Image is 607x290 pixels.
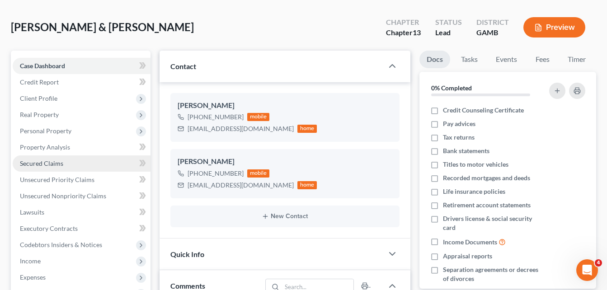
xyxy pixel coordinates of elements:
span: Real Property [20,111,59,118]
span: Appraisal reports [443,252,492,261]
span: Personal Property [20,127,71,135]
span: Comments [170,281,205,290]
span: Unsecured Priority Claims [20,176,94,183]
span: Pay advices [443,119,475,128]
a: Executory Contracts [13,220,151,237]
div: Chapter [386,28,421,38]
span: Quick Info [170,250,204,258]
div: home [297,181,317,189]
div: [PERSON_NAME] [178,100,392,111]
span: Income Documents [443,238,497,247]
a: Secured Claims [13,155,151,172]
div: mobile [247,113,270,121]
span: Unsecured Nonpriority Claims [20,192,106,200]
button: New Contact [178,213,392,220]
span: Client Profile [20,94,57,102]
span: Life insurance policies [443,187,505,196]
span: Credit Counseling Certificate [443,106,524,115]
span: 13 [413,28,421,37]
span: Executory Contracts [20,225,78,232]
span: Drivers license & social security card [443,214,544,232]
a: Credit Report [13,74,151,90]
iframe: Intercom live chat [576,259,598,281]
span: Expenses [20,273,46,281]
a: Lawsuits [13,204,151,220]
div: mobile [247,169,270,178]
a: Fees [528,51,557,68]
a: Unsecured Nonpriority Claims [13,188,151,204]
div: home [297,125,317,133]
div: Status [435,17,462,28]
a: Events [489,51,524,68]
span: Case Dashboard [20,62,65,70]
span: Contact [170,62,196,70]
span: Credit Report [20,78,59,86]
a: Docs [419,51,450,68]
span: Secured Claims [20,159,63,167]
strong: 0% Completed [431,84,472,92]
span: Separation agreements or decrees of divorces [443,265,544,283]
a: Timer [560,51,593,68]
span: Lawsuits [20,208,44,216]
div: [EMAIL_ADDRESS][DOMAIN_NAME] [188,181,294,190]
span: Titles to motor vehicles [443,160,508,169]
span: [PERSON_NAME] & [PERSON_NAME] [11,20,194,33]
a: Unsecured Priority Claims [13,172,151,188]
div: Lead [435,28,462,38]
button: Preview [523,17,585,37]
span: Income [20,257,41,265]
span: Recorded mortgages and deeds [443,173,530,182]
div: District [476,17,509,28]
a: Tasks [454,51,485,68]
span: Codebtors Insiders & Notices [20,241,102,248]
div: [PHONE_NUMBER] [188,169,244,178]
span: 4 [595,259,602,267]
div: [EMAIL_ADDRESS][DOMAIN_NAME] [188,124,294,133]
div: [PERSON_NAME] [178,156,392,167]
a: Property Analysis [13,139,151,155]
span: Property Analysis [20,143,70,151]
span: Bank statements [443,146,489,155]
div: Chapter [386,17,421,28]
span: Tax returns [443,133,475,142]
span: Retirement account statements [443,201,531,210]
div: [PHONE_NUMBER] [188,112,244,122]
a: Case Dashboard [13,58,151,74]
div: GAMB [476,28,509,38]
